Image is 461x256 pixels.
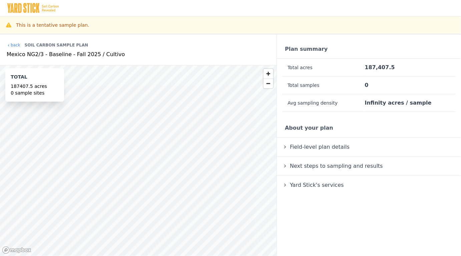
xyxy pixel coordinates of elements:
[7,3,59,13] img: Yard Stick Logo
[277,40,461,59] div: Plan summary
[25,40,88,50] div: Soil Carbon Sample Plan
[11,74,59,83] div: Total
[264,79,273,88] button: Zoom out
[365,59,456,77] td: 187,407.5
[365,94,456,112] td: Infinity acres / sample
[365,77,456,94] td: 0
[282,181,456,189] summary: Yard Stick's services
[7,50,270,58] div: Mexico NG2/3 - Baseline - Fall 2025 / Cultivo
[282,162,456,170] summary: Next steps to sampling and results
[7,42,20,48] a: back
[2,246,31,254] a: Mapbox logo
[11,90,59,96] div: 0 sample sites
[282,94,364,112] th: Avg sampling density
[282,77,364,94] th: Total samples
[289,180,345,189] span: Yard Stick's services
[264,79,273,88] span: Zoom out
[282,59,364,77] th: Total acres
[11,83,59,90] div: 187407.5 acres
[282,143,456,151] summary: Field-level plan details
[289,161,384,170] span: Next steps to sampling and results
[289,142,351,151] span: Field-level plan details
[16,22,89,28] div: This is a tentative sample plan.
[264,69,273,79] button: Zoom in
[277,119,461,138] div: About your plan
